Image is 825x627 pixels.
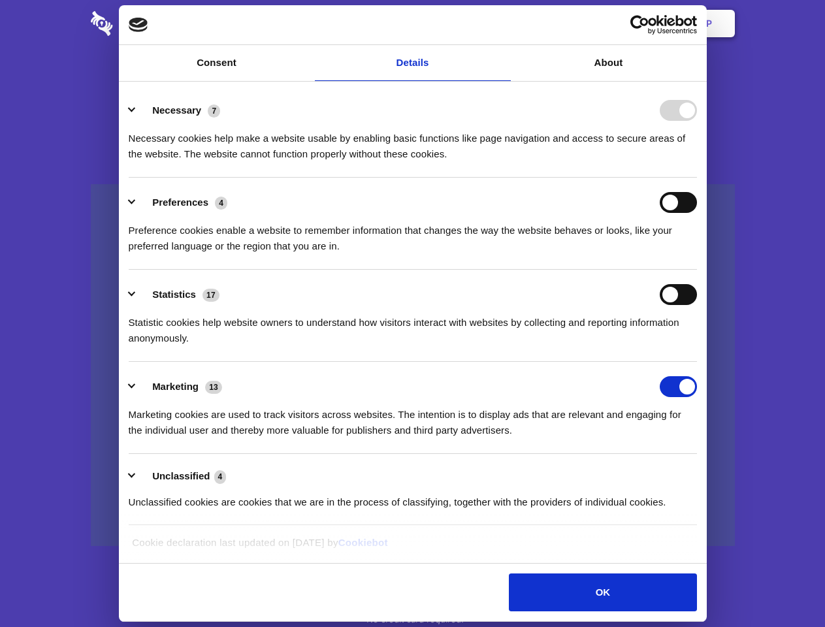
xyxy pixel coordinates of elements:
span: 4 [214,470,227,483]
a: Wistia video thumbnail [91,184,735,547]
button: Unclassified (4) [129,468,235,485]
div: Unclassified cookies are cookies that we are in the process of classifying, together with the pro... [129,485,697,510]
span: 13 [205,381,222,394]
iframe: Drift Widget Chat Controller [760,562,809,611]
label: Preferences [152,197,208,208]
a: Cookiebot [338,537,388,548]
a: Details [315,45,511,81]
button: Marketing (13) [129,376,231,397]
label: Statistics [152,289,196,300]
button: Statistics (17) [129,284,228,305]
a: Consent [119,45,315,81]
div: Cookie declaration last updated on [DATE] by [122,535,703,560]
a: Contact [530,3,590,44]
div: Necessary cookies help make a website usable by enabling basic functions like page navigation and... [129,121,697,162]
div: Marketing cookies are used to track visitors across websites. The intention is to display ads tha... [129,397,697,438]
a: Usercentrics Cookiebot - opens in a new window [583,15,697,35]
a: Pricing [383,3,440,44]
a: About [511,45,707,81]
button: Preferences (4) [129,192,236,213]
h1: Eliminate Slack Data Loss. [91,59,735,106]
a: Login [592,3,649,44]
button: Necessary (7) [129,100,229,121]
button: OK [509,573,696,611]
span: 7 [208,104,220,118]
img: logo-wordmark-white-trans-d4663122ce5f474addd5e946df7df03e33cb6a1c49d2221995e7729f52c070b2.svg [91,11,202,36]
div: Statistic cookies help website owners to understand how visitors interact with websites by collec... [129,305,697,346]
h4: Auto-redaction of sensitive data, encrypted data sharing and self-destructing private chats. Shar... [91,119,735,162]
label: Necessary [152,104,201,116]
img: logo [129,18,148,32]
div: Preference cookies enable a website to remember information that changes the way the website beha... [129,213,697,254]
span: 4 [215,197,227,210]
label: Marketing [152,381,199,392]
span: 17 [202,289,219,302]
